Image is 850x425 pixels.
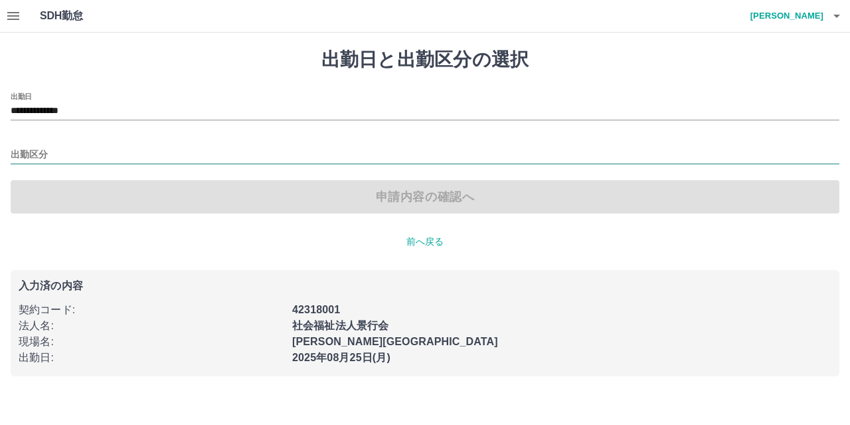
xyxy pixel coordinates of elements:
p: 法人名 : [19,318,284,334]
p: 入力済の内容 [19,281,831,291]
p: 現場名 : [19,334,284,350]
h1: 出勤日と出勤区分の選択 [11,49,839,71]
b: [PERSON_NAME][GEOGRAPHIC_DATA] [292,336,498,347]
label: 出勤日 [11,91,32,101]
p: 前へ戻る [11,235,839,249]
p: 出勤日 : [19,350,284,366]
b: 2025年08月25日(月) [292,352,390,363]
b: 社会福祉法人景行会 [292,320,388,331]
p: 契約コード : [19,302,284,318]
b: 42318001 [292,304,340,315]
